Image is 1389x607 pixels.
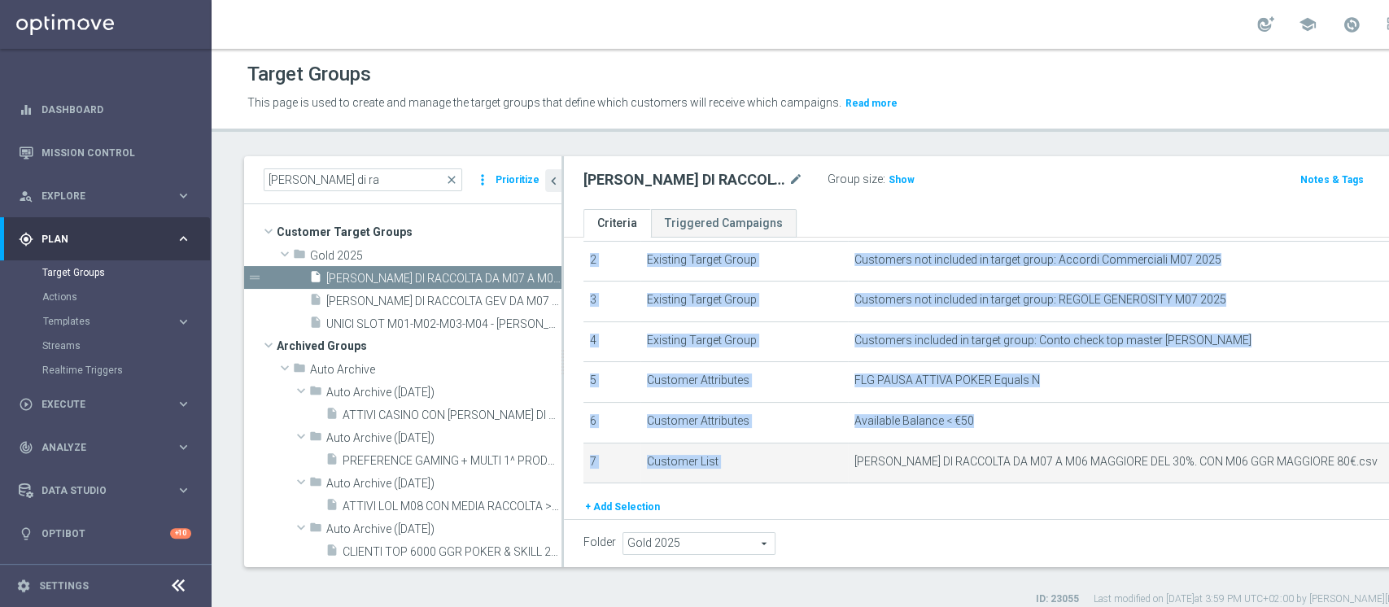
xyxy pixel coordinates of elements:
[325,452,339,471] i: insert_drive_file
[19,397,33,412] i: play_circle_outline
[326,295,561,308] span: CALO DI RACCOLTA GEV DA M07 A M06 MAGGIORE DEL 50%. CON M06 GGR &gt;150&#x20AC; 30.07
[293,247,306,266] i: folder
[18,441,192,454] button: track_changes Analyze keyboard_arrow_right
[39,581,89,591] a: Settings
[42,285,210,309] div: Actions
[277,221,561,243] span: Customer Target Groups
[310,249,561,263] span: Gold 2025
[18,484,192,497] button: Data Studio keyboard_arrow_right
[889,174,915,186] span: Show
[309,270,322,289] i: insert_drive_file
[583,443,640,483] td: 7
[583,402,640,443] td: 6
[170,528,191,539] div: +10
[293,361,306,380] i: folder
[18,146,192,159] button: Mission Control
[788,170,803,190] i: mode_edit
[18,398,192,411] button: play_circle_outline Execute keyboard_arrow_right
[326,317,561,331] span: UNICI SLOT M01-M02-M03-M04 - CALO DI RACCOLTA E GGR SLOT M04 VS M03 &gt; 50% - LISTA FORNITA DA N...
[640,282,848,322] td: Existing Target Group
[326,386,561,400] span: Auto Archive (2023-07-27)
[176,439,191,455] i: keyboard_arrow_right
[19,440,33,455] i: track_changes
[19,526,33,541] i: lightbulb
[326,272,561,286] span: CALO DI RACCOLTA DA M07 A M06 MAGGIORE DEL 30%. CON M06 GGR &gt;80&#x20AC; 28.07
[19,232,33,247] i: gps_fixed
[43,317,176,326] div: Templates
[19,189,176,203] div: Explore
[41,512,170,555] a: Optibot
[640,241,848,282] td: Existing Target Group
[309,521,322,539] i: folder
[309,430,322,448] i: folder
[19,397,176,412] div: Execute
[325,498,339,517] i: insert_drive_file
[16,579,31,593] i: settings
[42,315,192,328] div: Templates keyboard_arrow_right
[326,522,561,536] span: Auto Archive (2024-08-01)
[41,131,191,174] a: Mission Control
[546,173,561,189] i: chevron_left
[42,339,169,352] a: Streams
[277,334,561,357] span: Archived Groups
[42,364,169,377] a: Realtime Triggers
[854,414,974,428] span: Available Balance < €50
[445,173,458,186] span: close
[19,131,191,174] div: Mission Control
[343,454,561,468] span: PREFERENCE GAMING &#x2B; MULTI 1^ PRODOTTO CASINO - ESCLUDERE TARGET CALO DI RACCOLTA - escludi b...
[640,443,848,483] td: Customer List
[854,373,1040,387] span: FLG PAUSA ATTIVA POKER Equals N
[18,190,192,203] button: person_search Explore keyboard_arrow_right
[41,400,176,409] span: Execute
[583,498,662,516] button: + Add Selection
[41,88,191,131] a: Dashboard
[545,169,561,192] button: chevron_left
[41,443,176,452] span: Analyze
[1299,171,1365,189] button: Notes & Tags
[309,475,322,494] i: folder
[176,188,191,203] i: keyboard_arrow_right
[583,282,640,322] td: 3
[583,321,640,362] td: 4
[18,233,192,246] div: gps_fixed Plan keyboard_arrow_right
[640,402,848,443] td: Customer Attributes
[493,169,542,191] button: Prioritize
[309,293,322,312] i: insert_drive_file
[326,477,561,491] span: Auto Archive (2024-03-25)
[309,384,322,403] i: folder
[42,260,210,285] div: Target Groups
[343,500,561,513] span: ATTIVI LOL M08 CON MEDIA RACCOLTA &gt;200 E CALO DI RACCOLTA M09&gt;30% 26.09
[325,544,339,562] i: insert_drive_file
[42,266,169,279] a: Target Groups
[19,483,176,498] div: Data Studio
[309,316,322,334] i: insert_drive_file
[247,96,841,109] span: This page is used to create and manage the target groups that define which customers will receive...
[41,191,176,201] span: Explore
[883,172,885,186] label: :
[583,209,651,238] a: Criteria
[325,407,339,426] i: insert_drive_file
[42,290,169,303] a: Actions
[18,103,192,116] button: equalizer Dashboard
[264,168,462,191] input: Quick find group or folder
[310,363,561,377] span: Auto Archive
[583,362,640,403] td: 5
[326,431,561,445] span: Auto Archive (2024-01-01)
[19,103,33,117] i: equalizer
[176,314,191,330] i: keyboard_arrow_right
[1036,592,1079,606] label: ID: 23055
[19,512,191,555] div: Optibot
[828,172,883,186] label: Group size
[19,440,176,455] div: Analyze
[43,317,159,326] span: Templates
[42,358,210,382] div: Realtime Triggers
[640,321,848,362] td: Existing Target Group
[247,63,371,86] h1: Target Groups
[474,168,491,191] i: more_vert
[583,241,640,282] td: 2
